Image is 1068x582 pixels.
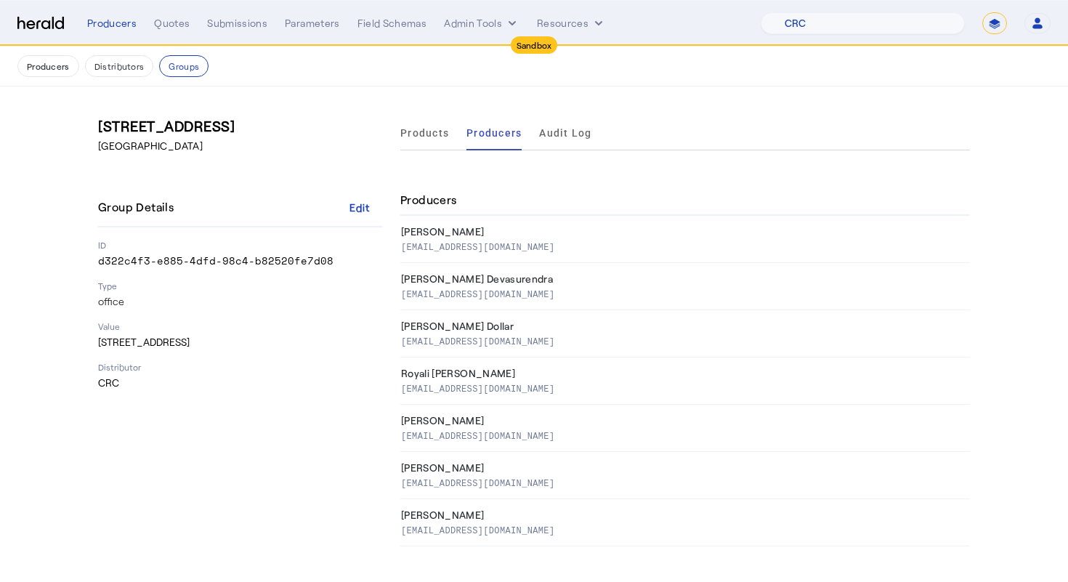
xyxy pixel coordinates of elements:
h4: Producers [400,191,457,209]
div: Field Schemas [357,16,427,31]
span: Audit Log [539,128,591,138]
div: Submissions [207,16,267,31]
p: [EMAIL_ADDRESS][DOMAIN_NAME] [401,286,554,301]
p: [EMAIL_ADDRESS][DOMAIN_NAME] [401,428,554,442]
p: CRC [98,376,383,390]
button: Groups [159,55,209,77]
div: Parameters [285,16,340,31]
p: [EMAIL_ADDRESS][DOMAIN_NAME] [401,475,554,490]
button: Resources dropdown menu [537,16,606,31]
button: internal dropdown menu [444,16,519,31]
div: Royali [PERSON_NAME] [401,366,964,381]
div: Sandbox [511,36,558,54]
a: Products [400,116,449,150]
div: [PERSON_NAME] [401,461,964,475]
span: Producers [466,128,522,138]
div: [PERSON_NAME] [401,508,964,522]
p: ID [98,239,383,251]
div: [PERSON_NAME] Dollar [401,319,964,334]
p: d322c4f3-e885-4dfd-98c4-b82520fe7d08 [98,254,383,268]
h4: Group Details [98,198,179,216]
div: [PERSON_NAME] [401,225,964,239]
div: Producers [87,16,137,31]
p: Type [98,280,383,291]
p: Distributor [98,361,383,373]
button: Edit [336,194,383,220]
p: [EMAIL_ADDRESS][DOMAIN_NAME] [401,381,554,395]
div: [PERSON_NAME] Devasurendra [401,272,964,286]
h3: [STREET_ADDRESS] [98,116,383,136]
button: Producers [17,55,79,77]
p: [GEOGRAPHIC_DATA] [98,139,383,153]
div: [PERSON_NAME] [401,413,964,428]
span: Products [400,128,449,138]
button: Distributors [85,55,154,77]
img: Herald Logo [17,17,64,31]
p: [STREET_ADDRESS] [98,335,383,349]
p: [EMAIL_ADDRESS][DOMAIN_NAME] [401,334,554,348]
p: [EMAIL_ADDRESS][DOMAIN_NAME] [401,522,554,537]
div: Edit [349,200,371,215]
a: Producers [466,116,522,150]
p: office [98,294,383,309]
p: Value [98,320,383,332]
a: Audit Log [539,116,591,150]
p: [EMAIL_ADDRESS][DOMAIN_NAME] [401,239,554,254]
div: Quotes [154,16,190,31]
